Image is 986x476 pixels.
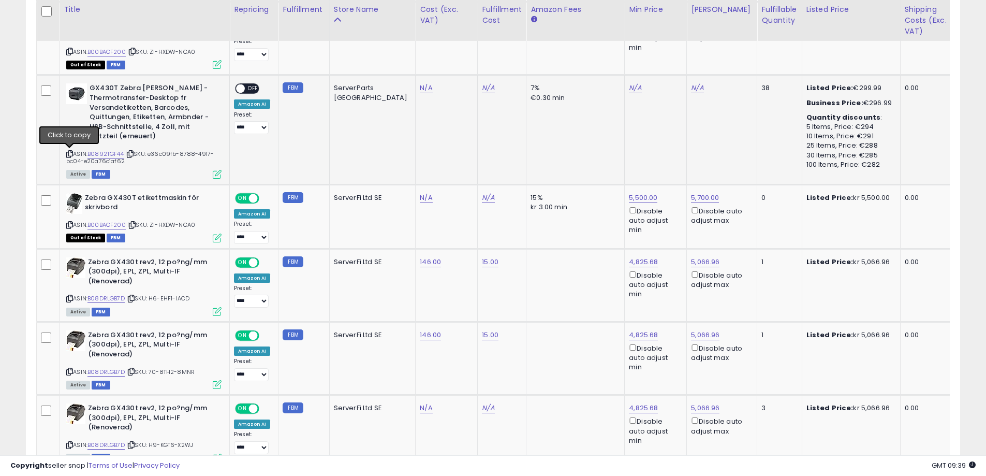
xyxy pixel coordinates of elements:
[420,257,441,267] a: 146.00
[92,381,110,390] span: FBM
[236,258,249,267] span: ON
[66,83,87,104] img: 31KBFHhr8xL._SL40_.jpg
[66,234,105,242] span: All listings that are currently out of stock and unavailable for purchase on Amazon
[691,83,703,93] a: N/A
[629,330,658,340] a: 4,825.68
[629,269,679,299] div: Disable auto adjust min
[127,221,195,229] span: | SKU: ZI-HXDW-NCA0
[234,111,270,135] div: Preset:
[691,330,719,340] a: 5,066.96
[482,193,494,203] a: N/A
[691,193,719,203] a: 5,700.00
[629,83,641,93] a: N/A
[420,4,473,26] div: Cost (Exc. VAT)
[806,257,892,267] div: kr 5,066.96
[629,4,682,15] div: Min Price
[691,257,719,267] a: 5,066.96
[806,122,892,132] div: 5 Items, Price: €294
[87,48,126,56] a: B00BACF200
[88,257,214,289] b: Zebra GX430t rev2, 12 po?ng/mm (300dpi), EPL, ZPL, Multi-IF (Renoverad)
[629,415,679,445] div: Disable auto adjust min
[806,403,853,413] b: Listed Price:
[234,38,270,61] div: Preset:
[283,329,303,340] small: FBM
[92,170,110,179] span: FBM
[334,257,408,267] div: ServerFi Ltd SE
[806,141,892,150] div: 25 Items, Price: €288
[761,403,793,413] div: 3
[482,4,522,26] div: Fulfillment Cost
[334,330,408,340] div: ServerFi Ltd SE
[66,193,82,214] img: 41-69eDaUNL._SL40_.jpg
[66,257,222,315] div: ASIN:
[761,330,793,340] div: 1
[126,294,189,302] span: | SKU: H6-EHF1-IACD
[420,330,441,340] a: 146.00
[234,358,270,381] div: Preset:
[234,209,270,219] div: Amazon AI
[234,4,274,15] div: Repricing
[334,83,408,102] div: ServerParts [GEOGRAPHIC_DATA]
[126,368,195,376] span: | SKU: 70-8TH2-8MNR
[334,403,408,413] div: ServerFi Ltd SE
[761,4,797,26] div: Fulfillable Quantity
[66,61,105,69] span: All listings that are currently out of stock and unavailable for purchase on Amazon
[905,4,958,37] div: Shipping Costs (Exc. VAT)
[234,221,270,244] div: Preset:
[126,441,193,449] span: | SKU: H9-KGT6-X2WJ
[691,269,749,290] div: Disable auto adjust max
[531,83,616,93] div: 7%
[806,330,853,340] b: Listed Price:
[806,132,892,141] div: 10 Items, Price: €291
[64,4,225,15] div: Title
[629,205,679,235] div: Disable auto adjust min
[761,83,793,93] div: 38
[806,330,892,340] div: kr 5,066.96
[691,403,719,413] a: 5,066.96
[806,151,892,160] div: 30 Items, Price: €285
[10,461,180,471] div: seller snap | |
[806,193,853,203] b: Listed Price:
[629,403,658,413] a: 4,825.68
[482,403,494,413] a: N/A
[932,460,976,470] span: 2025-09-9 09:39 GMT
[482,257,498,267] a: 15.00
[691,415,749,436] div: Disable auto adjust max
[66,381,90,390] span: All listings currently available for purchase on Amazon
[806,113,892,122] div: :
[89,460,133,470] a: Terms of Use
[482,330,498,340] a: 15.00
[258,258,274,267] span: OFF
[66,403,85,424] img: 415hjAQATXL._SL40_.jpg
[691,4,753,15] div: [PERSON_NAME]
[691,205,749,225] div: Disable auto adjust max
[531,4,620,15] div: Amazon Fees
[806,4,896,15] div: Listed Price
[806,83,853,93] b: Listed Price:
[420,193,432,203] a: N/A
[245,84,261,93] span: OFF
[10,460,48,470] strong: Copyright
[85,193,211,215] b: Zebra GX430T etikettmaskin för skrivbord
[66,330,85,351] img: 415hjAQATXL._SL40_.jpg
[283,82,303,93] small: FBM
[66,257,85,278] img: 415hjAQATXL._SL40_.jpg
[90,83,215,143] b: GX430T Zebra [PERSON_NAME] - Thermotransfer-Desktop fr Versandetiketten, Barcodes, Quittungen, Et...
[334,4,411,15] div: Store Name
[531,15,537,24] small: Amazon Fees.
[806,83,892,93] div: €299.99
[283,4,325,15] div: Fulfillment
[234,99,270,109] div: Amazon AI
[806,98,863,108] b: Business Price:
[127,48,195,56] span: | SKU: ZI-HXDW-NCA0
[88,403,214,435] b: Zebra GX430t rev2, 12 po?ng/mm (300dpi), EPL, ZPL, Multi-IF (Renoverad)
[66,330,222,388] div: ASIN:
[236,331,249,340] span: ON
[234,285,270,308] div: Preset:
[531,203,616,212] div: kr 3.00 min
[420,403,432,413] a: N/A
[236,405,249,413] span: ON
[236,194,249,203] span: ON
[905,193,954,203] div: 0.00
[234,347,270,356] div: Amazon AI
